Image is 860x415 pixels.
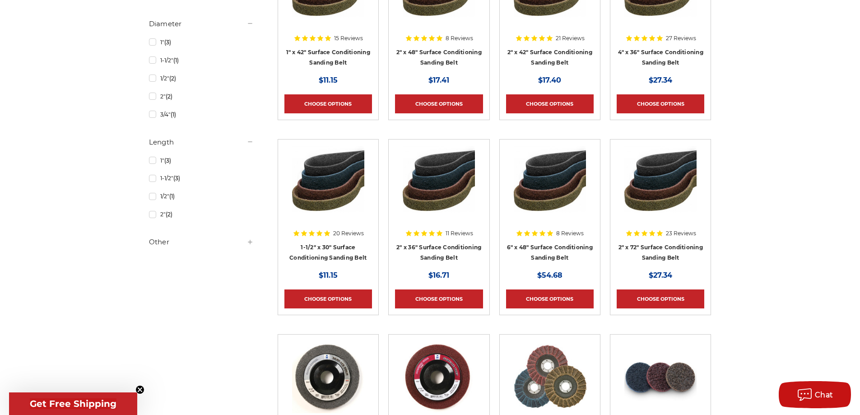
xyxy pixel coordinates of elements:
[284,289,372,308] a: Choose Options
[149,137,254,148] h5: Length
[556,36,585,41] span: 21 Reviews
[149,107,254,122] a: 3/4"
[164,157,171,164] span: (3)
[815,391,833,399] span: Chat
[149,188,254,204] a: 1/2"
[319,76,338,84] span: $11.15
[173,57,179,64] span: (1)
[149,153,254,168] a: 1"
[507,244,593,261] a: 6" x 48" Surface Conditioning Sanding Belt
[334,36,363,41] span: 15 Reviews
[428,271,449,280] span: $16.71
[173,175,180,182] span: (3)
[166,93,172,100] span: (2)
[169,75,176,82] span: (2)
[506,289,594,308] a: Choose Options
[396,244,481,261] a: 2" x 36" Surface Conditioning Sanding Belt
[624,341,697,413] img: Black Hawk Abrasives 2 inch quick change disc for surface preparation on metals
[149,206,254,222] a: 2"
[618,49,703,66] a: 4" x 36" Surface Conditioning Sanding Belt
[446,36,473,41] span: 8 Reviews
[538,76,561,84] span: $17.40
[514,146,586,218] img: 6"x48" Surface Conditioning Sanding Belts
[513,341,587,413] img: Scotch brite flap discs
[649,76,672,84] span: $27.34
[30,398,116,409] span: Get Free Shipping
[507,49,592,66] a: 2" x 42" Surface Conditioning Sanding Belt
[149,70,254,86] a: 1/2"
[403,341,475,413] img: Maroon Surface Prep Disc
[292,341,364,413] img: Gray Surface Prep Disc
[395,94,483,113] a: Choose Options
[286,49,370,66] a: 1" x 42" Surface Conditioning Sanding Belt
[618,244,703,261] a: 2" x 72" Surface Conditioning Sanding Belt
[624,146,697,218] img: 2"x72" Surface Conditioning Sanding Belts
[779,381,851,408] button: Chat
[289,244,367,261] a: 1-1/2" x 30" Surface Conditioning Sanding Belt
[149,89,254,104] a: 2"
[333,231,364,236] span: 20 Reviews
[537,271,562,280] span: $54.68
[284,94,372,113] a: Choose Options
[395,146,483,233] a: 2"x36" Surface Conditioning Sanding Belts
[396,49,482,66] a: 2" x 48" Surface Conditioning Sanding Belt
[506,94,594,113] a: Choose Options
[164,39,171,46] span: (3)
[556,231,584,236] span: 8 Reviews
[403,146,475,218] img: 2"x36" Surface Conditioning Sanding Belts
[149,19,254,29] h5: Diameter
[135,385,144,394] button: Close teaser
[617,146,704,233] a: 2"x72" Surface Conditioning Sanding Belts
[149,34,254,50] a: 1"
[166,211,172,218] span: (2)
[428,76,449,84] span: $17.41
[446,231,473,236] span: 11 Reviews
[617,289,704,308] a: Choose Options
[149,52,254,68] a: 1-1/2"
[149,237,254,247] h5: Other
[284,146,372,233] a: 1.5"x30" Surface Conditioning Sanding Belts
[395,289,483,308] a: Choose Options
[292,146,364,218] img: 1.5"x30" Surface Conditioning Sanding Belts
[149,170,254,186] a: 1-1/2"
[9,392,137,415] div: Get Free ShippingClose teaser
[506,146,594,233] a: 6"x48" Surface Conditioning Sanding Belts
[169,193,175,200] span: (1)
[666,231,696,236] span: 23 Reviews
[319,271,338,280] span: $11.15
[666,36,696,41] span: 27 Reviews
[617,94,704,113] a: Choose Options
[649,271,672,280] span: $27.34
[171,111,176,118] span: (1)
